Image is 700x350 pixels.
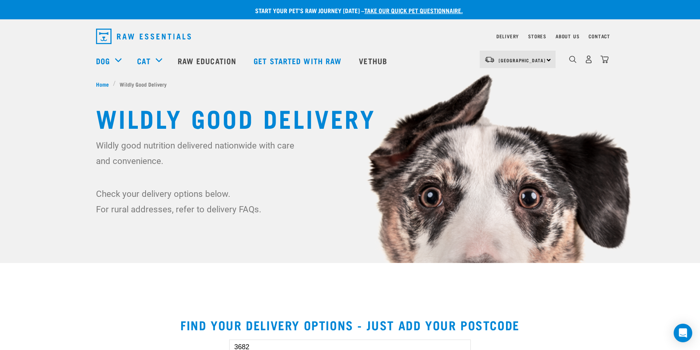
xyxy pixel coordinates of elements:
[137,55,150,67] a: Cat
[96,80,113,88] a: Home
[496,35,519,38] a: Delivery
[556,35,579,38] a: About Us
[351,45,397,76] a: Vethub
[528,35,546,38] a: Stores
[364,9,463,12] a: take our quick pet questionnaire.
[96,29,191,44] img: Raw Essentials Logo
[499,59,546,61] span: [GEOGRAPHIC_DATA]
[96,104,604,131] h1: Wildly Good Delivery
[96,55,110,67] a: Dog
[569,56,576,63] img: home-icon-1@2x.png
[170,45,246,76] a: Raw Education
[674,324,692,342] div: Open Intercom Messenger
[246,45,351,76] a: Get started with Raw
[585,55,593,63] img: user.png
[96,80,109,88] span: Home
[96,186,299,217] p: Check your delivery options below. For rural addresses, refer to delivery FAQs.
[96,138,299,169] p: Wildly good nutrition delivered nationwide with care and convenience.
[96,80,604,88] nav: breadcrumbs
[9,318,691,332] h2: Find your delivery options - just add your postcode
[600,55,609,63] img: home-icon@2x.png
[588,35,610,38] a: Contact
[90,26,610,47] nav: dropdown navigation
[484,56,495,63] img: van-moving.png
